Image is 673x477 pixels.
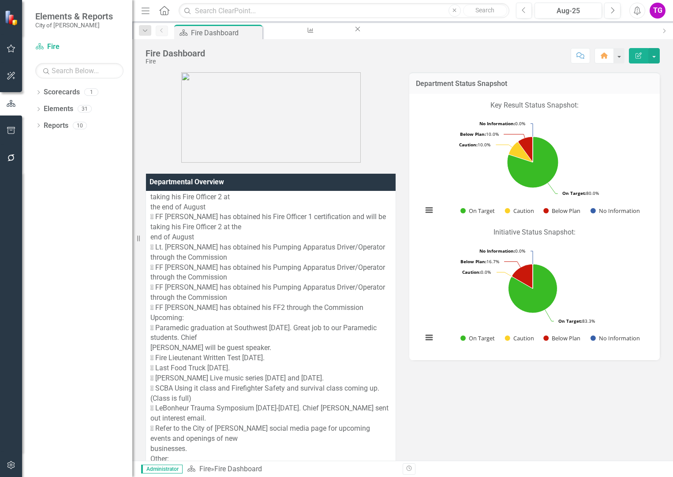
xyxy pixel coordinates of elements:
[423,204,435,216] button: View chart menu, Chart
[512,264,533,288] path: Below Plan, 1.
[463,4,507,17] button: Search
[191,27,260,38] div: Fire Dashboard
[418,101,651,112] p: Key Result Status Snapshot:
[512,276,533,289] path: Caution, 0.
[264,25,353,36] a: # of training hours completed
[509,142,533,163] path: Caution, 1.
[418,114,651,224] div: Chart. Highcharts interactive chart.
[4,10,20,25] img: ClearPoint Strategy
[44,104,73,114] a: Elements
[78,105,92,113] div: 31
[558,318,595,324] text: 83.3%
[35,11,113,22] span: Elements & Reports
[418,241,647,351] svg: Interactive chart
[543,207,581,215] button: Show Below Plan
[199,465,211,473] a: Fire
[423,332,435,344] button: View chart menu, Chart
[462,269,491,275] text: 0.0%
[562,190,586,196] tspan: On Target:
[462,269,481,275] tspan: Caution:
[460,131,499,137] text: 10.0%
[459,142,478,148] tspan: Caution:
[35,42,123,52] a: Fire
[84,89,98,96] div: 1
[558,318,582,324] tspan: On Target:
[562,190,599,196] text: 80.0%
[460,207,495,215] button: Show On Target
[272,33,345,44] div: # of training hours completed
[479,120,525,127] text: 0.0%
[505,334,534,342] button: Show Caution
[591,207,639,215] button: Show No Information
[508,264,557,313] path: On Target, 5.
[535,3,602,19] button: Aug-25
[475,7,494,14] span: Search
[507,137,558,188] path: On Target, 8.
[416,80,653,88] h3: Department Status Snapshot
[518,137,533,163] path: Below Plan, 1.
[146,48,205,58] div: Fire Dashboard
[418,241,651,351] div: Chart. Highcharts interactive chart.
[141,465,183,473] span: Administrator
[44,121,68,131] a: Reports
[460,258,499,265] text: 16.7%
[650,3,666,19] button: TG
[538,6,599,16] div: Aug-25
[543,334,581,342] button: Show Below Plan
[418,226,651,239] p: Initiative Status Snapshot:
[146,58,205,65] div: Fire
[479,120,515,127] tspan: No Information:
[479,248,525,254] text: 0.0%
[460,131,486,137] tspan: Below Plan:
[460,258,486,265] tspan: Below Plan:
[179,3,509,19] input: Search ClearPoint...
[591,334,639,342] button: Show No Information
[479,248,515,254] tspan: No Information:
[181,72,361,163] img: COB-New-Logo-Sig-300px.png
[505,207,534,215] button: Show Caution
[459,142,490,148] text: 10.0%
[35,22,113,29] small: City of [PERSON_NAME]
[35,63,123,78] input: Search Below...
[418,114,647,224] svg: Interactive chart
[44,87,80,97] a: Scorecards
[187,464,396,474] div: »
[460,334,495,342] button: Show On Target
[214,465,262,473] div: Fire Dashboard
[73,122,87,129] div: 10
